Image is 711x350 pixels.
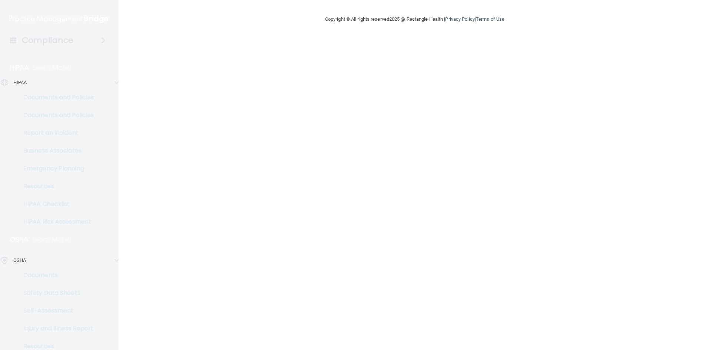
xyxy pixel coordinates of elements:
[5,129,106,137] p: Report an Incident
[5,271,106,279] p: Documents
[5,200,106,208] p: HIPAA Checklist
[32,235,71,244] p: Learn More!
[5,147,106,154] p: Business Associates
[10,63,29,72] p: HIPAA
[5,94,106,101] p: Documents and Policies
[5,325,106,332] p: Injury and Illness Report
[5,183,106,190] p: Resources
[22,35,73,46] h4: Compliance
[5,165,106,172] p: Emergency Planning
[13,78,27,87] p: HIPAA
[33,63,72,72] p: Learn More!
[5,111,106,119] p: Documents and Policies
[280,7,550,31] div: Copyright © All rights reserved 2025 @ Rectangle Health | |
[9,11,110,26] img: PMB logo
[10,235,29,244] p: OSHA
[5,343,106,350] p: Resources
[5,289,106,297] p: Safety Data Sheets
[445,16,474,22] a: Privacy Policy
[5,218,106,226] p: HIPAA Risk Assessment
[5,307,106,314] p: Self-Assessment
[13,256,26,265] p: OSHA
[476,16,504,22] a: Terms of Use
